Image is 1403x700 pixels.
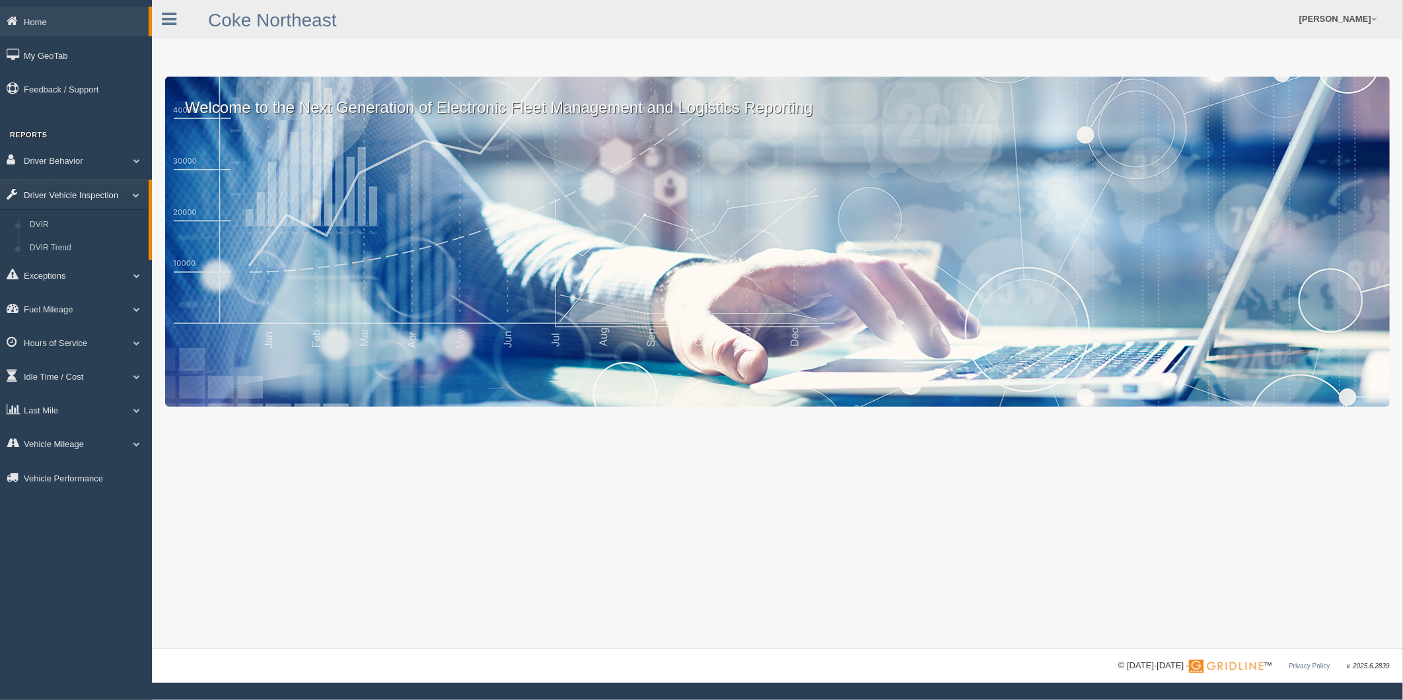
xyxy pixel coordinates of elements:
[1118,659,1390,673] div: © [DATE]-[DATE] - ™
[24,236,149,260] a: DVIR Trend
[208,10,337,30] a: Coke Northeast
[165,77,1390,119] p: Welcome to the Next Generation of Electronic Fleet Management and Logistics Reporting
[1347,662,1390,670] span: v. 2025.6.2839
[1189,660,1264,673] img: Gridline
[24,213,149,237] a: DVIR
[1289,662,1330,670] a: Privacy Policy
